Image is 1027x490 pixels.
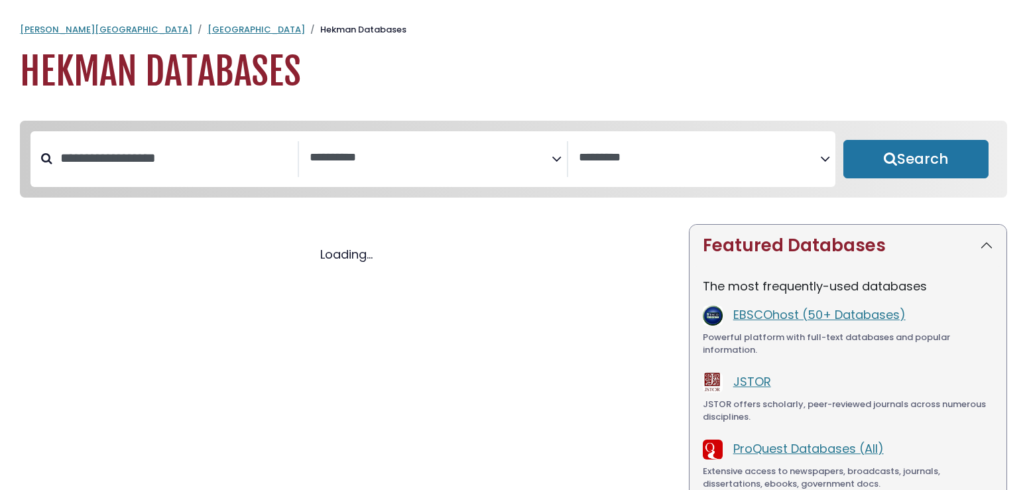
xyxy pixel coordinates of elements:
[703,277,993,295] p: The most frequently-used databases
[733,306,906,323] a: EBSCOhost (50+ Databases)
[579,151,820,165] textarea: Search
[703,398,993,424] div: JSTOR offers scholarly, peer-reviewed journals across numerous disciplines.
[208,23,305,36] a: [GEOGRAPHIC_DATA]
[20,23,1007,36] nav: breadcrumb
[20,23,192,36] a: [PERSON_NAME][GEOGRAPHIC_DATA]
[305,23,406,36] li: Hekman Databases
[703,331,993,357] div: Powerful platform with full-text databases and popular information.
[733,440,884,457] a: ProQuest Databases (All)
[52,147,298,169] input: Search database by title or keyword
[690,225,1006,267] button: Featured Databases
[20,121,1007,198] nav: Search filters
[310,151,551,165] textarea: Search
[20,245,673,263] div: Loading...
[843,140,989,178] button: Submit for Search Results
[20,50,1007,94] h1: Hekman Databases
[733,373,771,390] a: JSTOR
